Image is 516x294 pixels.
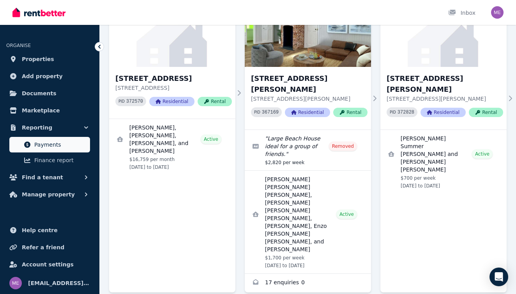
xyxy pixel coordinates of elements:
[9,277,22,289] img: melpol@hotmail.com
[245,130,371,170] a: Edit listing: Large Beach House ideal for a group of friends.
[12,7,65,18] img: RentBetter
[390,110,396,114] small: PID
[109,119,235,175] a: View details for Max Lassner, Jake McCuskey, Eddie Kane, and Ryan Ruland
[22,243,64,252] span: Refer a friend
[398,110,414,115] code: 372828
[489,268,508,286] div: Open Intercom Messenger
[118,99,125,103] small: PID
[6,68,93,84] a: Add property
[491,6,504,19] img: melpol@hotmail.com
[22,190,75,199] span: Manage property
[198,97,232,106] span: Rental
[387,95,503,103] p: [STREET_ADDRESS][PERSON_NAME]
[448,9,475,17] div: Inbox
[6,120,93,135] button: Reporting
[6,170,93,185] button: Find a tenant
[6,222,93,238] a: Help centre
[251,73,368,95] h3: [STREET_ADDRESS][PERSON_NAME]
[9,152,90,168] a: Finance report
[149,97,194,106] span: Residential
[115,73,232,84] h3: [STREET_ADDRESS]
[421,108,466,117] span: Residential
[22,89,57,98] span: Documents
[245,274,371,292] a: Enquiries for 6 Wollumbin St, Byron Bay
[6,103,93,118] a: Marketplace
[245,171,371,273] a: View details for Federico Eugenio Rodolfo Piva Rodriguez, Jom Regana, Arnau Figuerola Botet, Tani...
[115,84,232,92] p: [STREET_ADDRESS]
[22,226,58,235] span: Help centre
[126,99,143,104] code: 372570
[28,278,90,288] span: [EMAIL_ADDRESS][DOMAIN_NAME]
[6,240,93,255] a: Refer a friend
[6,257,93,272] a: Account settings
[22,106,60,115] span: Marketplace
[34,156,87,165] span: Finance report
[380,130,507,194] a: View details for Lucy Summer Mackenney and Matthew John Pile-Rowland
[469,108,503,117] span: Rental
[22,72,63,81] span: Add property
[22,123,52,132] span: Reporting
[387,73,503,95] h3: [STREET_ADDRESS][PERSON_NAME]
[22,173,63,182] span: Find a tenant
[251,95,368,103] p: [STREET_ADDRESS][PERSON_NAME]
[254,110,260,114] small: PID
[333,108,368,117] span: Rental
[34,140,87,149] span: Payments
[6,187,93,202] button: Manage property
[6,51,93,67] a: Properties
[22,54,54,64] span: Properties
[6,43,31,48] span: ORGANISE
[22,260,74,269] span: Account settings
[262,110,279,115] code: 367169
[6,86,93,101] a: Documents
[9,137,90,152] a: Payments
[285,108,330,117] span: Residential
